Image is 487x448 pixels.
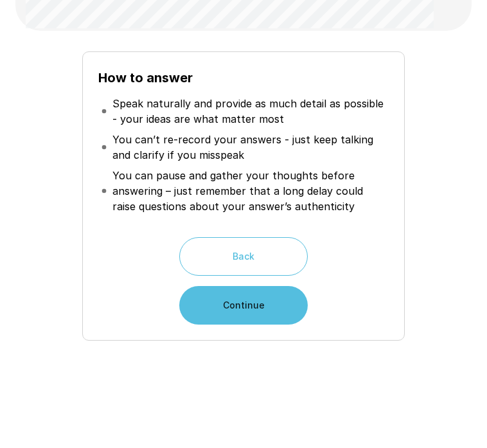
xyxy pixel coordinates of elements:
button: Continue [179,286,308,325]
p: Speak naturally and provide as much detail as possible - your ideas are what matter most [112,96,385,127]
button: Back [179,237,308,276]
b: How to answer [98,70,193,85]
p: You can pause and gather your thoughts before answering – just remember that a long delay could r... [112,168,385,214]
p: You can’t re-record your answers - just keep talking and clarify if you misspeak [112,132,385,163]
